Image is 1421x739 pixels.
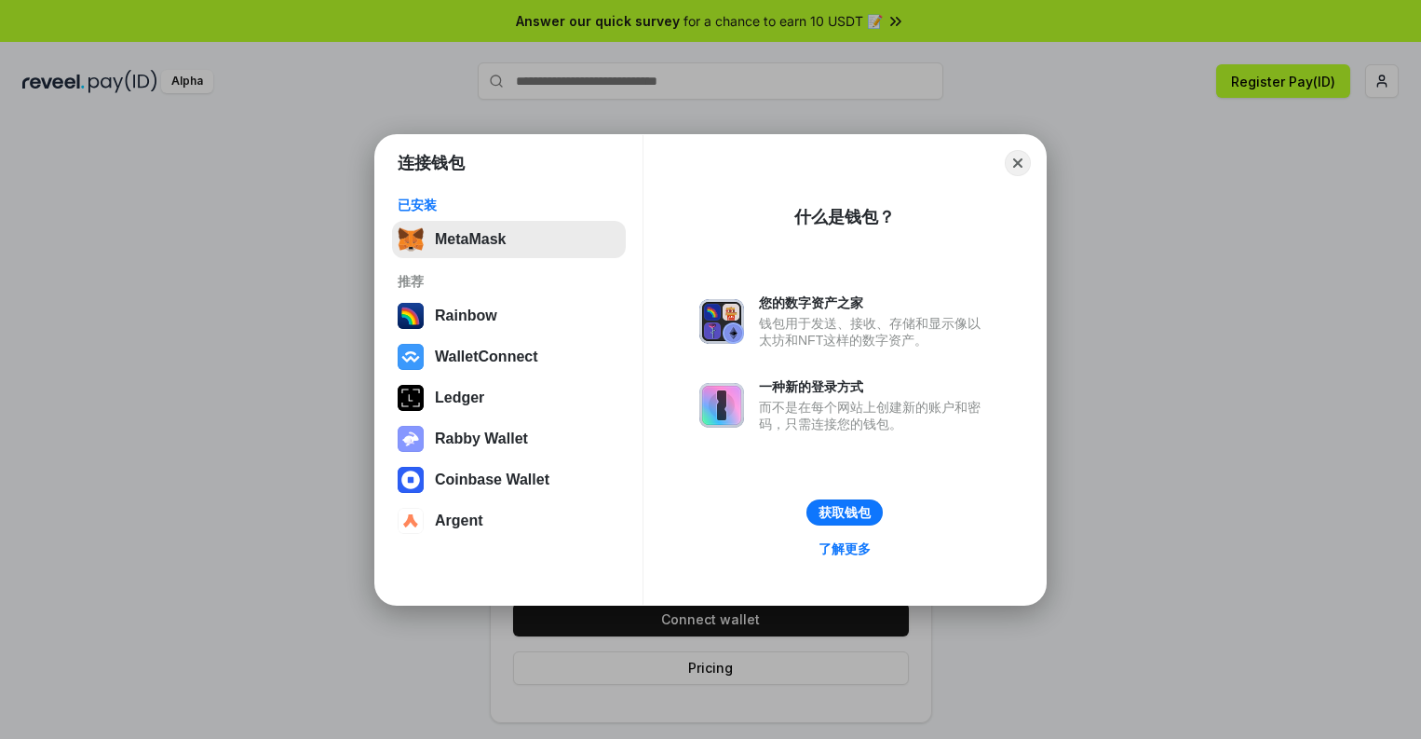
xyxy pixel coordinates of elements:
button: MetaMask [392,221,626,258]
button: WalletConnect [392,338,626,376]
button: Coinbase Wallet [392,461,626,499]
img: svg+xml,%3Csvg%20width%3D%2228%22%20height%3D%2228%22%20viewBox%3D%220%200%2028%2028%22%20fill%3D... [398,344,424,370]
div: 钱包用于发送、接收、存储和显示像以太坊和NFT这样的数字资产。 [759,315,990,349]
div: 您的数字资产之家 [759,294,990,311]
div: Rabby Wallet [435,431,528,447]
img: svg+xml,%3Csvg%20xmlns%3D%22http%3A%2F%2Fwww.w3.org%2F2000%2Fsvg%22%20fill%3D%22none%22%20viewBox... [398,426,424,452]
div: Argent [435,513,483,529]
img: svg+xml,%3Csvg%20fill%3D%22none%22%20height%3D%2233%22%20viewBox%3D%220%200%2035%2033%22%20width%... [398,226,424,253]
button: Rainbow [392,297,626,335]
div: 了解更多 [819,541,871,557]
div: 已安装 [398,197,620,213]
div: 一种新的登录方式 [759,378,990,395]
a: 了解更多 [807,537,882,561]
button: 获取钱包 [806,500,883,526]
h1: 连接钱包 [398,152,465,174]
div: Coinbase Wallet [435,472,549,488]
div: WalletConnect [435,349,538,365]
button: Rabby Wallet [392,420,626,458]
div: 获取钱包 [819,504,871,521]
button: Ledger [392,379,626,417]
button: Close [1005,150,1031,176]
img: svg+xml,%3Csvg%20xmlns%3D%22http%3A%2F%2Fwww.w3.org%2F2000%2Fsvg%22%20fill%3D%22none%22%20viewBox... [699,299,744,344]
div: Rainbow [435,308,497,324]
div: 而不是在每个网站上创建新的账户和密码，只需连接您的钱包。 [759,399,990,432]
div: MetaMask [435,231,506,248]
img: svg+xml,%3Csvg%20xmlns%3D%22http%3A%2F%2Fwww.w3.org%2F2000%2Fsvg%22%20fill%3D%22none%22%20viewBox... [699,383,744,428]
div: 什么是钱包？ [794,206,895,228]
div: 推荐 [398,273,620,290]
img: svg+xml,%3Csvg%20width%3D%2228%22%20height%3D%2228%22%20viewBox%3D%220%200%2028%2028%22%20fill%3D... [398,508,424,534]
div: Ledger [435,390,484,406]
img: svg+xml,%3Csvg%20width%3D%2228%22%20height%3D%2228%22%20viewBox%3D%220%200%2028%2028%22%20fill%3D... [398,467,424,493]
button: Argent [392,502,626,540]
img: svg+xml,%3Csvg%20width%3D%22120%22%20height%3D%22120%22%20viewBox%3D%220%200%20120%20120%22%20fil... [398,303,424,329]
img: svg+xml,%3Csvg%20xmlns%3D%22http%3A%2F%2Fwww.w3.org%2F2000%2Fsvg%22%20width%3D%2228%22%20height%3... [398,385,424,411]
